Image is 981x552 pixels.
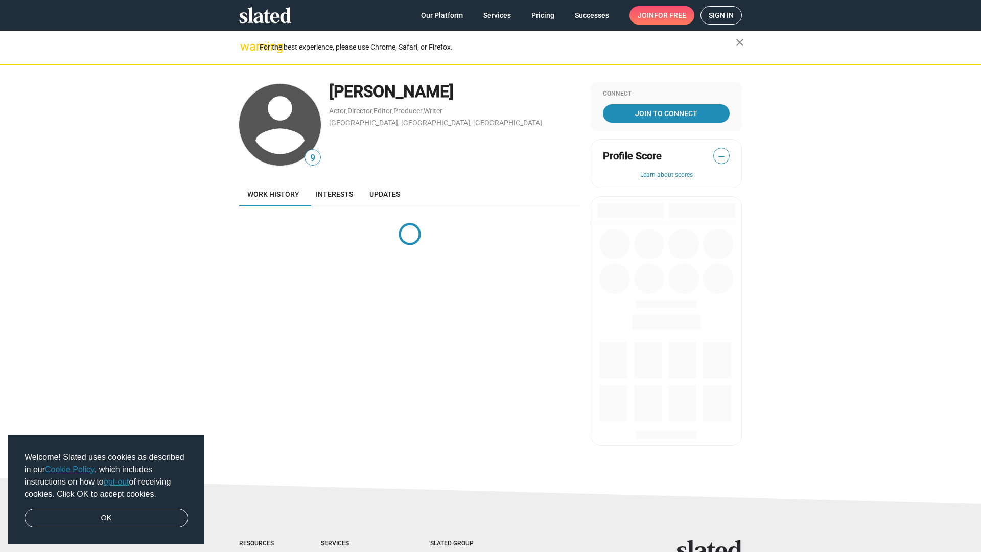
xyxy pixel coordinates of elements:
a: Successes [567,6,617,25]
a: Our Platform [413,6,471,25]
div: Resources [239,540,280,548]
span: Successes [575,6,609,25]
button: Learn about scores [603,171,730,179]
span: , [346,109,347,114]
a: Actor [329,107,346,115]
a: Editor [373,107,392,115]
a: Producer [393,107,423,115]
span: Sign in [709,7,734,24]
a: Cookie Policy [45,465,95,474]
span: Welcome! Slated uses cookies as described in our , which includes instructions on how to of recei... [25,451,188,500]
span: Our Platform [421,6,463,25]
div: Slated Group [430,540,500,548]
mat-icon: close [734,36,746,49]
a: Director [347,107,372,115]
div: Connect [603,90,730,98]
span: , [372,109,373,114]
a: Writer [424,107,442,115]
span: Pricing [531,6,554,25]
span: 9 [305,151,320,165]
span: Work history [247,190,299,198]
a: Sign in [700,6,742,25]
a: opt-out [104,477,129,486]
span: Profile Score [603,149,662,163]
div: Services [321,540,389,548]
a: Joinfor free [629,6,694,25]
div: cookieconsent [8,435,204,544]
span: for free [654,6,686,25]
span: Interests [316,190,353,198]
span: , [423,109,424,114]
div: For the best experience, please use Chrome, Safari, or Firefox. [260,40,736,54]
a: Work history [239,182,308,206]
span: — [714,150,729,163]
a: Services [475,6,519,25]
a: Join To Connect [603,104,730,123]
span: , [392,109,393,114]
a: dismiss cookie message [25,509,188,528]
a: Updates [361,182,408,206]
span: Join [638,6,686,25]
a: Interests [308,182,361,206]
span: Join To Connect [605,104,728,123]
a: Pricing [523,6,563,25]
span: Services [483,6,511,25]
a: [GEOGRAPHIC_DATA], [GEOGRAPHIC_DATA], [GEOGRAPHIC_DATA] [329,119,542,127]
span: Updates [369,190,400,198]
div: [PERSON_NAME] [329,81,580,103]
mat-icon: warning [240,40,252,53]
